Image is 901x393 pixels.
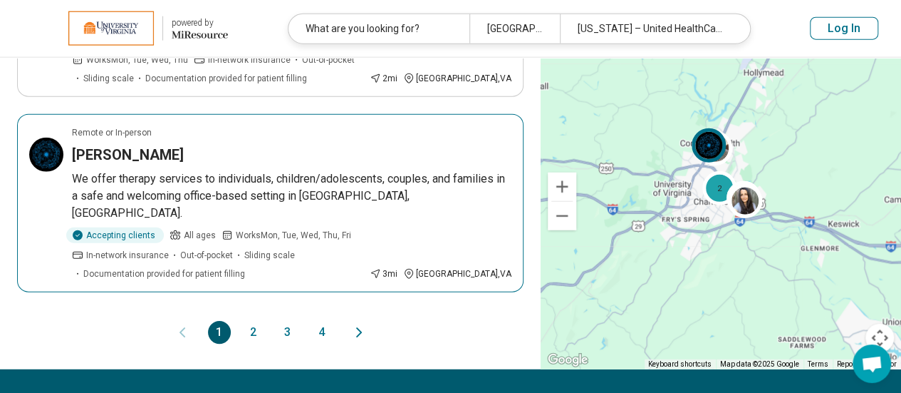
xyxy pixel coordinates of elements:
[83,72,134,85] span: Sliding scale
[244,249,295,262] span: Sliding scale
[853,344,891,383] a: Open chat
[86,53,188,66] span: Works Mon, Tue, Wed, Thu
[544,351,591,369] img: Google
[242,321,265,344] button: 2
[180,249,233,262] span: Out-of-pocket
[236,229,351,242] span: Works Mon, Tue, Wed, Thu, Fri
[403,72,511,85] div: [GEOGRAPHIC_DATA] , VA
[810,17,878,40] button: Log In
[208,53,291,66] span: In-network insurance
[302,53,355,66] span: Out-of-pocket
[370,267,397,280] div: 3 mi
[72,145,184,165] h3: [PERSON_NAME]
[83,267,245,280] span: Documentation provided for patient filling
[469,14,560,44] div: [GEOGRAPHIC_DATA], [GEOGRAPHIC_DATA]
[66,228,164,243] div: Accepting clients
[548,173,576,201] button: Zoom in
[172,16,228,29] div: powered by
[865,324,894,352] button: Map camera controls
[702,170,736,205] div: 2
[72,170,511,222] p: We offer therapy services to individuals, children/adolescents, couples, and families in a safe a...
[548,202,576,230] button: Zoom out
[370,72,397,85] div: 2 mi
[208,321,231,344] button: 1
[560,14,741,44] div: [US_STATE] – United HealthCare Student Resources
[544,351,591,369] a: Open this area in Google Maps (opens a new window)
[174,321,191,344] button: Previous page
[837,360,897,368] a: Report a map error
[145,72,307,85] span: Documentation provided for patient filling
[23,11,228,46] a: University of Virginiapowered by
[72,126,152,139] p: Remote or In-person
[350,321,368,344] button: Next page
[808,360,828,368] a: Terms (opens in new tab)
[184,229,216,242] span: All ages
[720,360,799,368] span: Map data ©2025 Google
[311,321,333,344] button: 4
[648,359,712,369] button: Keyboard shortcuts
[276,321,299,344] button: 3
[288,14,469,44] div: What are you looking for?
[68,11,154,46] img: University of Virginia
[403,267,511,280] div: [GEOGRAPHIC_DATA] , VA
[86,249,169,262] span: In-network insurance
